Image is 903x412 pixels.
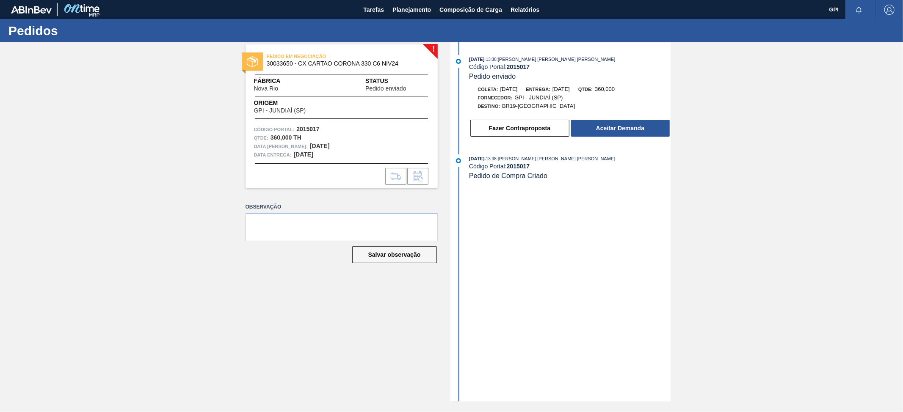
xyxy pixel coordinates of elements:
[365,77,429,85] span: Status
[500,86,518,92] span: [DATE]
[385,168,406,185] div: Ir para Composição de Carga
[254,151,292,159] span: Data entrega:
[11,6,52,14] img: TNhmsLtSVTkK8tSr43FrP2fwEKptu5GPRR3wAAAABJRU5ErkJggg==
[392,5,431,15] span: Planejamento
[8,26,159,36] h1: Pedidos
[478,95,513,100] span: Fornecedor:
[497,57,616,62] span: : [PERSON_NAME] [PERSON_NAME] [PERSON_NAME]
[514,94,563,101] span: GPI - JUNDIAÍ (SP)
[456,158,461,163] img: atual
[271,134,301,141] strong: 360,000 TH
[478,87,498,92] span: Coleta:
[485,157,497,161] span: - 13:38
[502,103,575,109] span: BR19-[GEOGRAPHIC_DATA]
[595,86,615,92] span: 360,000
[267,52,385,60] span: PEDIDO EM NEGOCIAÇÃO
[845,4,873,16] button: Notificações
[469,57,484,62] span: [DATE]
[296,126,320,132] strong: 2015017
[246,201,438,213] label: Observação
[469,63,670,70] div: Código Portal:
[469,172,547,179] span: Pedido de Compra Criado
[469,163,670,170] div: Código Portal:
[884,5,895,15] img: Logout
[571,120,670,137] button: Aceitar Demanda
[407,168,428,185] div: Informar alteração no pedido
[254,142,308,151] span: Data [PERSON_NAME]:
[247,56,258,67] img: status
[497,156,616,161] span: : [PERSON_NAME] [PERSON_NAME] [PERSON_NAME]
[254,77,305,85] span: Fábrica
[470,120,569,137] button: Fazer Contraproposta
[552,86,570,92] span: [DATE]
[254,85,279,92] span: Nova Rio
[507,163,530,170] strong: 2015017
[254,107,306,114] span: GPI - JUNDIAÍ (SP)
[363,5,384,15] span: Tarefas
[469,156,484,161] span: [DATE]
[478,104,500,109] span: Destino:
[507,63,530,70] strong: 2015017
[469,73,516,80] span: Pedido enviado
[254,99,330,107] span: Origem
[365,85,406,92] span: Pedido enviado
[267,60,420,67] span: 30033650 - CX CARTAO CORONA 330 C6 NIV24
[254,134,268,142] span: Qtde :
[456,59,461,64] img: atual
[294,151,313,158] strong: [DATE]
[439,5,502,15] span: Composição de Carga
[352,246,437,263] button: Salvar observação
[511,5,539,15] span: Relatórios
[254,125,295,134] span: Código Portal:
[310,143,329,149] strong: [DATE]
[526,87,550,92] span: Entrega:
[485,57,497,62] span: - 13:38
[578,87,593,92] span: Qtde:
